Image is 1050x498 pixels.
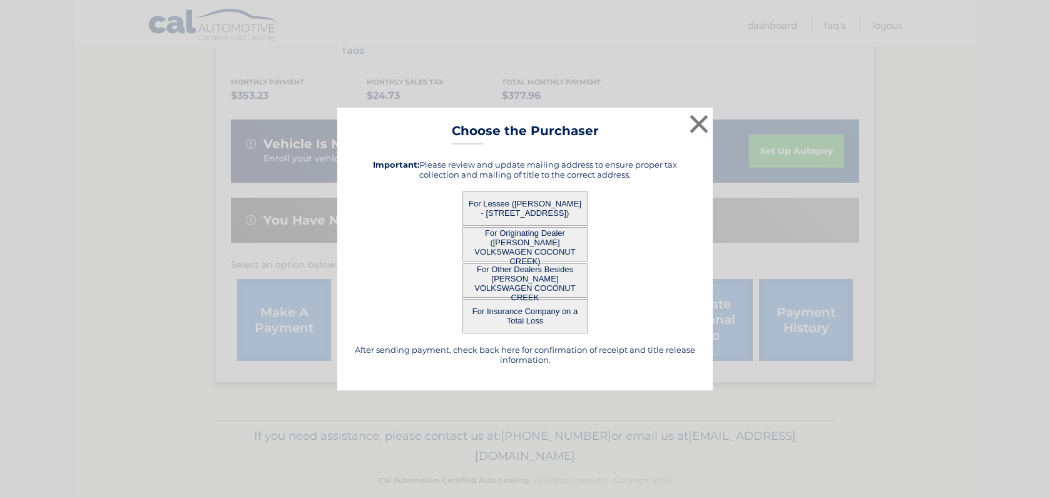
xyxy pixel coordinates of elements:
[462,227,588,262] button: For Originating Dealer ([PERSON_NAME] VOLKSWAGEN COCONUT CREEK)
[373,160,419,170] strong: Important:
[462,191,588,226] button: For Lessee ([PERSON_NAME] - [STREET_ADDRESS])
[452,123,599,145] h3: Choose the Purchaser
[462,299,588,333] button: For Insurance Company on a Total Loss
[353,345,697,365] h5: After sending payment, check back here for confirmation of receipt and title release information.
[353,160,697,180] h5: Please review and update mailing address to ensure proper tax collection and mailing of title to ...
[686,111,711,136] button: ×
[462,263,588,298] button: For Other Dealers Besides [PERSON_NAME] VOLKSWAGEN COCONUT CREEK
